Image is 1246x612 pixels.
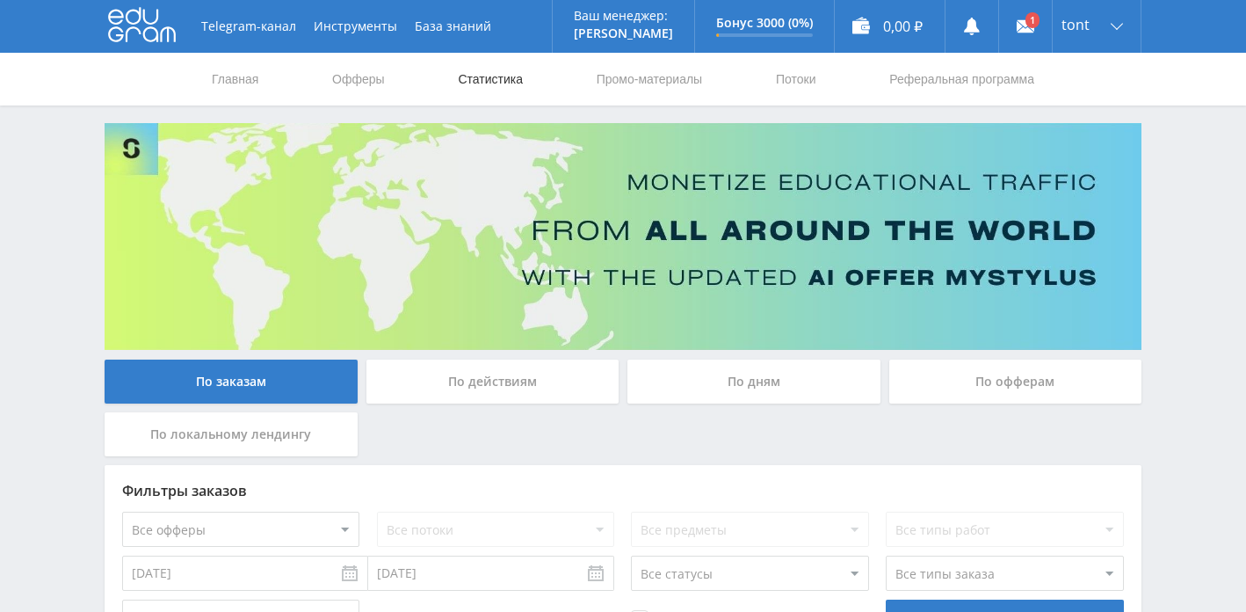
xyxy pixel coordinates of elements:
img: Banner [105,123,1141,350]
a: Реферальная программа [887,53,1036,106]
a: Промо-материалы [595,53,704,106]
div: По заказам [105,360,358,404]
a: Статистика [456,53,525,106]
p: Бонус 3000 (0%) [716,16,813,30]
a: Главная [210,53,260,106]
div: По локальному лендингу [105,412,358,456]
div: По действиям [366,360,619,404]
div: Фильтры заказов [122,483,1124,499]
div: По дням [627,360,880,404]
span: tont [1061,18,1090,32]
p: [PERSON_NAME] [574,26,673,40]
a: Офферы [330,53,387,106]
p: Ваш менеджер: [574,9,673,23]
a: Потоки [774,53,818,106]
div: По офферам [889,360,1142,404]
